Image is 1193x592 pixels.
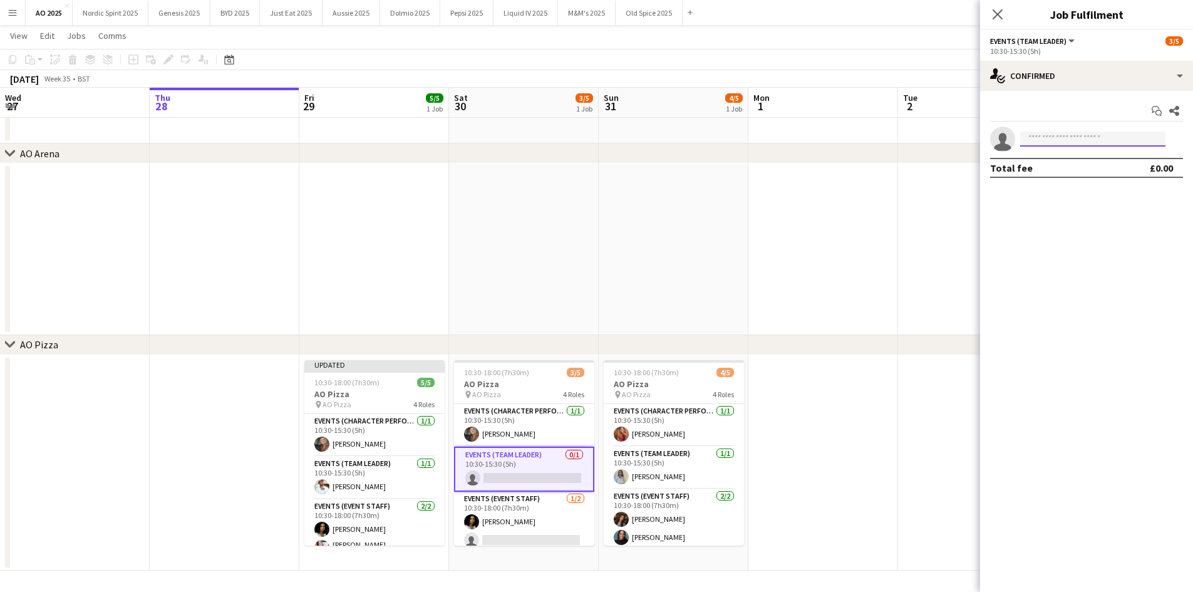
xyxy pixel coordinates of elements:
button: AO 2025 [26,1,73,25]
button: Dolmio 2025 [380,1,440,25]
span: Jobs [67,30,86,41]
app-card-role: Events (Event Staff)2/210:30-18:00 (7h30m)[PERSON_NAME][PERSON_NAME] [PERSON_NAME] [304,499,445,564]
span: 4/5 [725,93,743,103]
span: 5/5 [426,93,443,103]
span: Events (Team Leader) [990,36,1066,46]
span: 4 Roles [563,390,584,399]
button: M&M's 2025 [558,1,616,25]
div: AO Pizza [20,338,58,351]
span: Week 35 [41,74,73,83]
button: Genesis 2025 [148,1,210,25]
span: Mon [753,92,770,103]
app-card-role: Events (Character Performer)1/110:30-15:30 (5h)[PERSON_NAME] [304,414,445,457]
span: 29 [302,99,314,113]
a: Jobs [62,28,91,44]
div: [DATE] [10,73,39,85]
app-card-role: Events (Character Performer)1/110:30-15:30 (5h)[PERSON_NAME] [454,404,594,447]
button: Nordic Spirit 2025 [73,1,148,25]
h3: AO Pizza [304,388,445,400]
span: 3/5 [567,368,584,377]
span: AO Pizza [472,390,501,399]
a: Comms [93,28,132,44]
span: Comms [98,30,127,41]
span: AO Pizza [323,400,351,409]
span: Sun [604,92,619,103]
span: 2 [901,99,917,113]
span: Wed [5,92,21,103]
button: Pepsi 2025 [440,1,493,25]
div: Confirmed [980,61,1193,91]
app-card-role: Events (Team Leader)1/110:30-15:30 (5h)[PERSON_NAME] [604,447,744,489]
button: Events (Team Leader) [990,36,1077,46]
a: View [5,28,33,44]
div: 1 Job [726,104,742,113]
div: 1 Job [576,104,592,113]
span: Thu [155,92,170,103]
span: 4 Roles [713,390,734,399]
h3: Job Fulfilment [980,6,1193,23]
span: 31 [602,99,619,113]
div: AO Arena [20,147,59,160]
span: View [10,30,28,41]
button: Liquid IV 2025 [493,1,558,25]
span: 28 [153,99,170,113]
span: 3/5 [576,93,593,103]
span: Edit [40,30,54,41]
span: Fri [304,92,314,103]
app-card-role: Events (Event Staff)1/210:30-18:00 (7h30m)[PERSON_NAME] [454,492,594,553]
span: AO Pizza [622,390,651,399]
span: 3/5 [1165,36,1183,46]
span: 5/5 [417,378,435,387]
div: Updated [304,360,445,370]
button: Aussie 2025 [323,1,380,25]
span: 10:30-18:00 (7h30m) [314,378,380,387]
h3: AO Pizza [604,378,744,390]
div: Total fee [990,162,1033,174]
app-job-card: 10:30-18:00 (7h30m)4/5AO Pizza AO Pizza4 RolesEvents (Character Performer)1/110:30-15:30 (5h)[PER... [604,360,744,546]
button: BYD 2025 [210,1,260,25]
app-card-role: Events (Team Leader)0/110:30-15:30 (5h) [454,447,594,492]
span: 4 Roles [413,400,435,409]
app-job-card: 10:30-18:00 (7h30m)3/5AO Pizza AO Pizza4 RolesEvents (Character Performer)1/110:30-15:30 (5h)[PER... [454,360,594,546]
app-job-card: Updated10:30-18:00 (7h30m)5/5AO Pizza AO Pizza4 RolesEvents (Character Performer)1/110:30-15:30 (... [304,360,445,546]
div: BST [78,74,90,83]
span: Sat [454,92,468,103]
a: Edit [35,28,59,44]
span: 10:30-18:00 (7h30m) [614,368,679,377]
div: £0.00 [1150,162,1173,174]
app-card-role: Events (Team Leader)1/110:30-15:30 (5h)[PERSON_NAME] [304,457,445,499]
div: 10:30-15:30 (5h) [990,46,1183,56]
span: 1 [751,99,770,113]
span: 4/5 [716,368,734,377]
button: Old Spice 2025 [616,1,683,25]
h3: AO Pizza [454,378,594,390]
app-card-role: Events (Character Performer)1/110:30-15:30 (5h)[PERSON_NAME] [604,404,744,447]
app-card-role: Events (Event Staff)2/210:30-18:00 (7h30m)[PERSON_NAME][PERSON_NAME] [604,489,744,550]
span: 10:30-18:00 (7h30m) [464,368,529,377]
span: Tue [903,92,917,103]
button: Just Eat 2025 [260,1,323,25]
span: 27 [3,99,21,113]
div: 1 Job [426,104,443,113]
span: 30 [452,99,468,113]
